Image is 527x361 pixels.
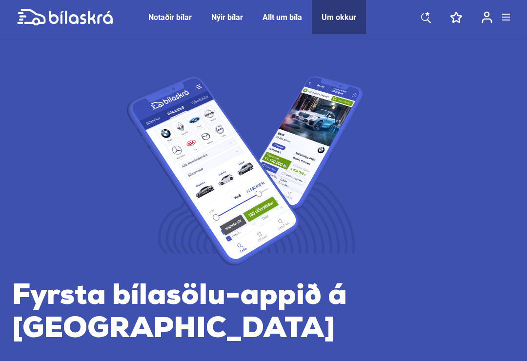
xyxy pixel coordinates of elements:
[263,13,302,22] a: Allt um bíla
[211,13,243,22] a: Nýir bílar
[322,13,356,22] a: Um okkur
[12,281,515,347] h1: Fyrsta bílasölu- appið á [GEOGRAPHIC_DATA]
[148,13,192,22] a: Notaðir bílar
[482,11,492,23] img: user-login.svg
[104,46,423,339] img: phones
